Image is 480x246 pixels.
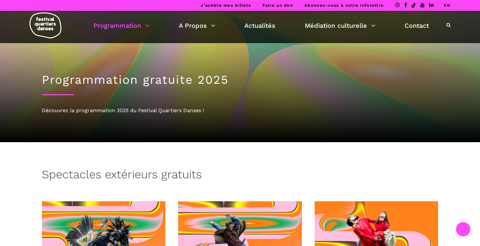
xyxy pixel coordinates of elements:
a: J’achète mes billets [201,3,251,8]
a: Faire un don [263,3,293,8]
h3: Spectacles extérieurs gratuits [42,168,202,184]
a: Médiation culturelle [305,20,375,31]
div: Découvrez la programmation 2025 du Festival Quartiers Danses ! [42,106,438,115]
a: Actualités [244,20,275,31]
a: EN [444,3,451,8]
a: Contact [405,20,429,31]
a: Abonnez-vous à notre infolettre [304,3,384,8]
h1: Programmation gratuite 2025 [42,73,438,87]
a: Programmation [93,20,149,31]
a: A Propos [179,20,215,31]
img: logo-fqd-med [29,12,61,38]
